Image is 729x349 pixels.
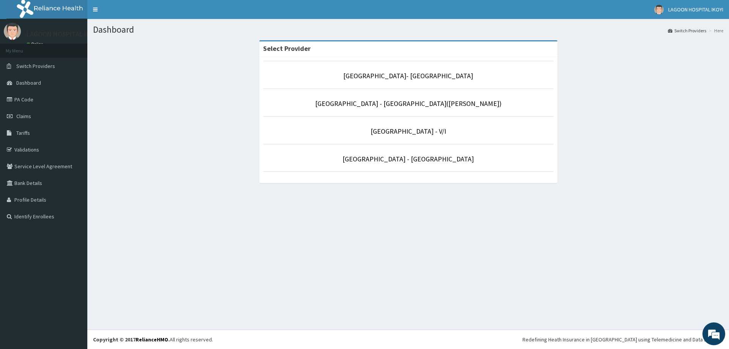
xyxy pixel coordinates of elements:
span: Switch Providers [16,63,55,69]
li: Here [707,27,723,34]
p: LAGOON HOSPITAL IKOYI [27,31,100,38]
span: Claims [16,113,31,120]
h1: Dashboard [93,25,723,35]
a: [GEOGRAPHIC_DATA] - [GEOGRAPHIC_DATA]([PERSON_NAME]) [315,99,502,108]
a: [GEOGRAPHIC_DATA] - [GEOGRAPHIC_DATA] [342,155,474,163]
footer: All rights reserved. [87,330,729,349]
strong: Copyright © 2017 . [93,336,170,343]
a: [GEOGRAPHIC_DATA] - V/I [371,127,446,136]
img: User Image [654,5,664,14]
a: RelianceHMO [136,336,168,343]
img: User Image [4,23,21,40]
div: Redefining Heath Insurance in [GEOGRAPHIC_DATA] using Telemedicine and Data Science! [522,336,723,343]
span: Tariffs [16,129,30,136]
strong: Select Provider [263,44,311,53]
span: Dashboard [16,79,41,86]
a: [GEOGRAPHIC_DATA]- [GEOGRAPHIC_DATA] [343,71,473,80]
a: Switch Providers [668,27,706,34]
a: Online [27,41,45,47]
span: LAGOON HOSPITAL IKOYI [668,6,723,13]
